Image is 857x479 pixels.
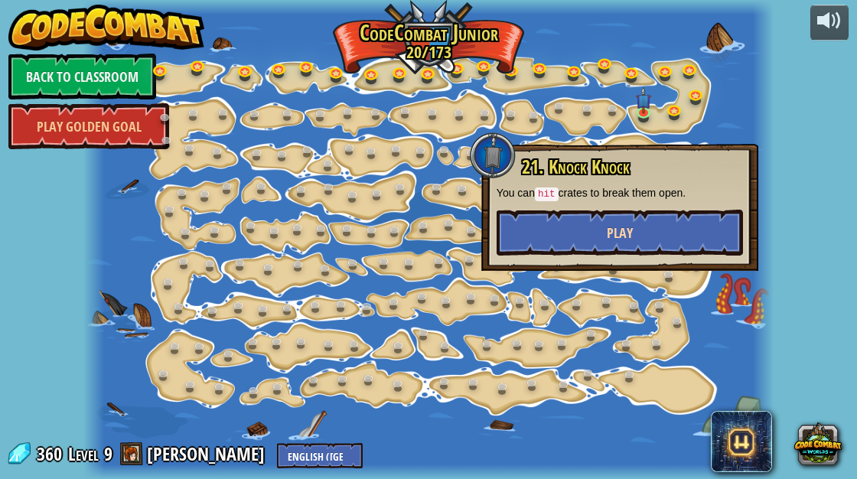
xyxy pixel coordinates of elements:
[497,185,743,202] p: You can crates to break them open.
[37,442,67,466] span: 360
[497,210,743,256] button: Play
[636,87,651,114] img: level-banner-unstarted-subscriber.png
[522,154,630,180] span: 21. Knock Knock
[8,103,169,149] a: Play Golden Goal
[104,442,112,466] span: 9
[810,5,849,41] button: Adjust volume
[607,223,633,243] span: Play
[535,187,559,201] code: hit
[68,442,99,467] span: Level
[8,54,156,99] a: Back to Classroom
[8,5,204,51] img: CodeCombat - Learn how to code by playing a game
[147,442,269,466] a: [PERSON_NAME]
